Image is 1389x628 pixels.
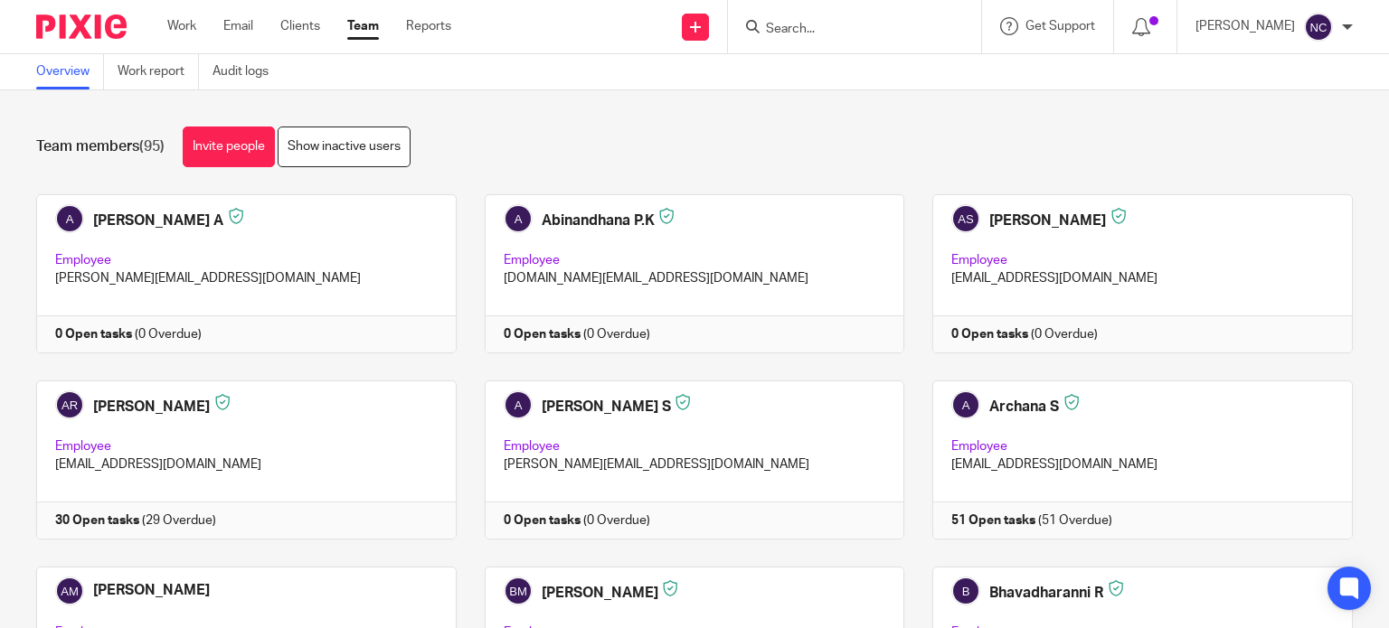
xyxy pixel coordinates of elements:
[118,54,199,89] a: Work report
[183,127,275,167] a: Invite people
[36,137,165,156] h1: Team members
[764,22,927,38] input: Search
[278,127,411,167] a: Show inactive users
[280,17,320,35] a: Clients
[167,17,196,35] a: Work
[223,17,253,35] a: Email
[1304,13,1333,42] img: svg%3E
[347,17,379,35] a: Team
[213,54,282,89] a: Audit logs
[1195,17,1295,35] p: [PERSON_NAME]
[36,54,104,89] a: Overview
[139,139,165,154] span: (95)
[406,17,451,35] a: Reports
[36,14,127,39] img: Pixie
[1025,20,1095,33] span: Get Support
